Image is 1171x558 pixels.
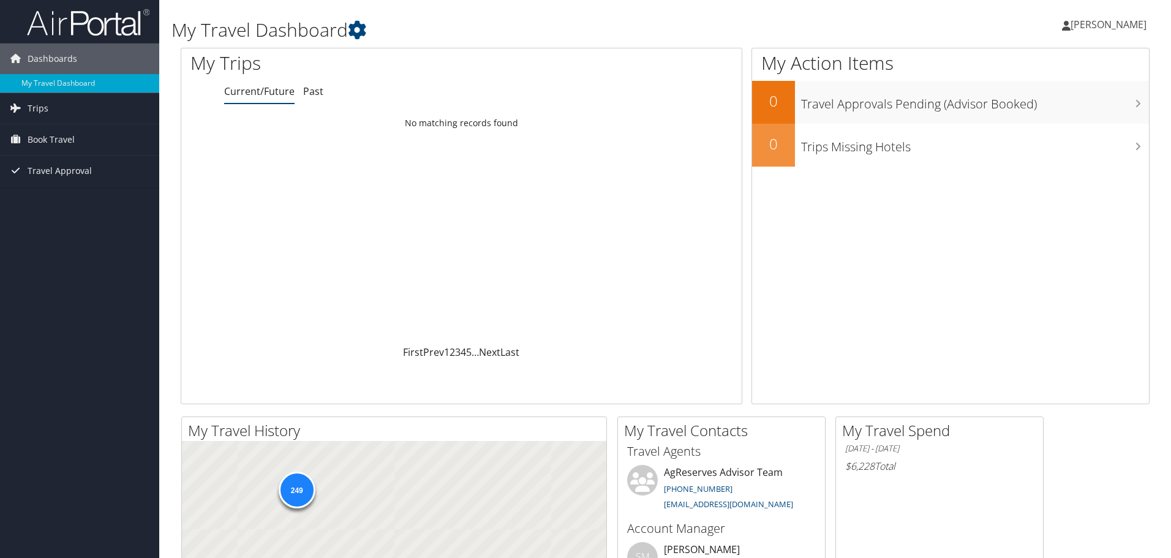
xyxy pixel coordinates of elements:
[28,124,75,155] span: Book Travel
[664,499,793,510] a: [EMAIL_ADDRESS][DOMAIN_NAME]
[190,50,499,76] h1: My Trips
[278,472,315,508] div: 249
[752,91,795,111] h2: 0
[752,134,795,154] h2: 0
[801,89,1149,113] h3: Travel Approvals Pending (Advisor Booked)
[500,345,519,359] a: Last
[403,345,423,359] a: First
[28,93,48,124] span: Trips
[450,345,455,359] a: 2
[444,345,450,359] a: 1
[752,124,1149,167] a: 0Trips Missing Hotels
[461,345,466,359] a: 4
[845,459,875,473] span: $6,228
[845,443,1034,454] h6: [DATE] - [DATE]
[28,156,92,186] span: Travel Approval
[1062,6,1159,43] a: [PERSON_NAME]
[27,8,149,37] img: airportal-logo.png
[842,420,1043,441] h2: My Travel Spend
[188,420,606,441] h2: My Travel History
[28,43,77,74] span: Dashboards
[845,459,1034,473] h6: Total
[466,345,472,359] a: 5
[621,465,822,515] li: AgReserves Advisor Team
[752,81,1149,124] a: 0Travel Approvals Pending (Advisor Booked)
[303,85,323,98] a: Past
[472,345,479,359] span: …
[664,483,732,494] a: [PHONE_NUMBER]
[224,85,295,98] a: Current/Future
[455,345,461,359] a: 3
[627,520,816,537] h3: Account Manager
[423,345,444,359] a: Prev
[171,17,830,43] h1: My Travel Dashboard
[752,50,1149,76] h1: My Action Items
[479,345,500,359] a: Next
[1071,18,1147,31] span: [PERSON_NAME]
[627,443,816,460] h3: Travel Agents
[801,132,1149,156] h3: Trips Missing Hotels
[624,420,825,441] h2: My Travel Contacts
[181,112,742,134] td: No matching records found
